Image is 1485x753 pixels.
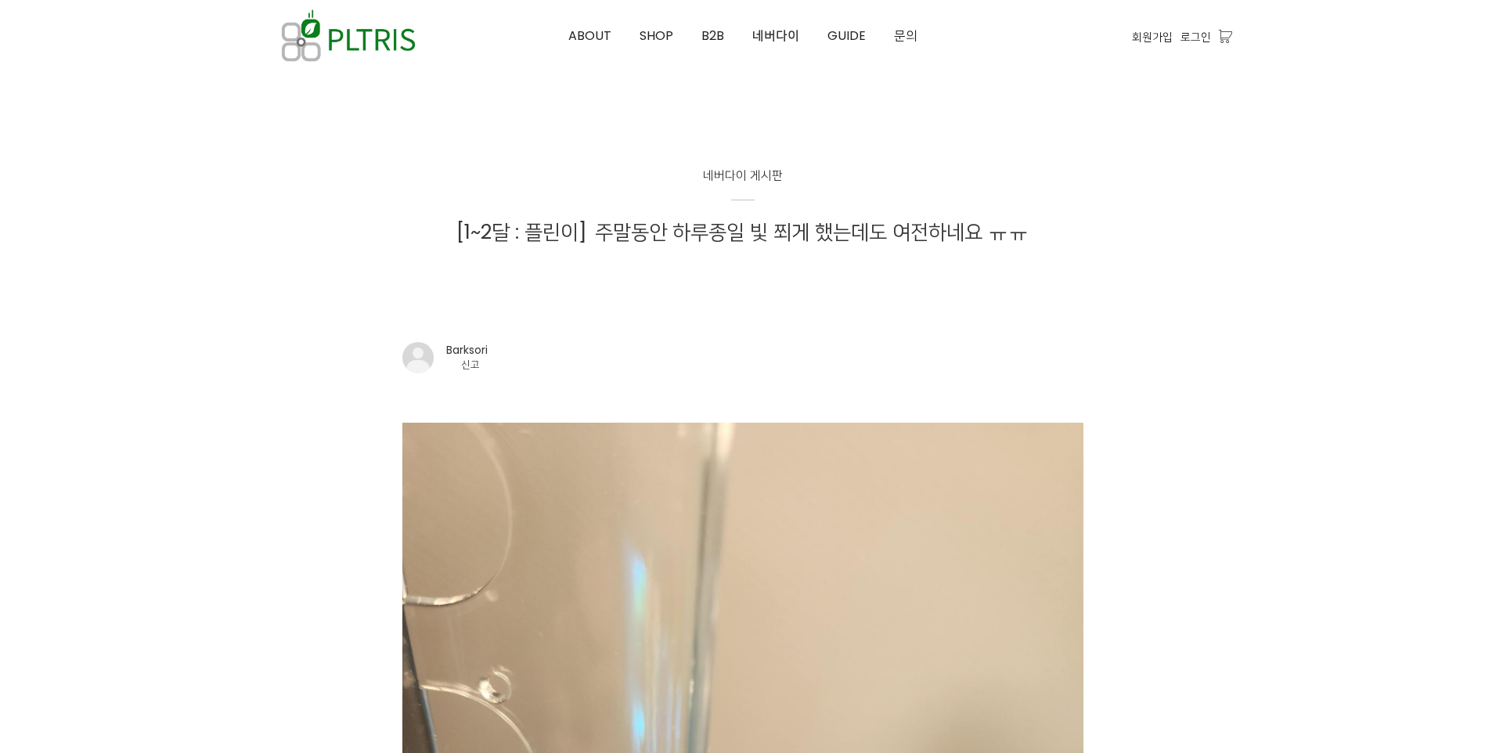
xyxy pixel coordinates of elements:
[1180,28,1211,45] a: 로그인
[568,27,611,45] span: ABOUT
[703,166,783,200] a: 네버다이 게시판
[701,27,724,45] span: B2B
[640,27,673,45] span: SHOP
[461,357,480,372] a: 신고
[827,27,866,45] span: GUIDE
[554,1,625,71] a: ABOUT
[687,1,738,71] a: B2B
[391,216,1095,248] h1: 주말동안 하루종일 빛 쬐게 했는데도 여전하네요 ㅠㅠ
[446,342,488,358] div: Barksori
[1132,28,1173,45] a: 회원가입
[813,1,880,71] a: GUIDE
[738,1,813,71] a: 네버다이
[894,27,917,45] span: 문의
[625,1,687,71] a: SHOP
[880,1,932,71] a: 문의
[456,218,595,246] a: [1~2달 : 플린이]
[752,27,799,45] span: 네버다이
